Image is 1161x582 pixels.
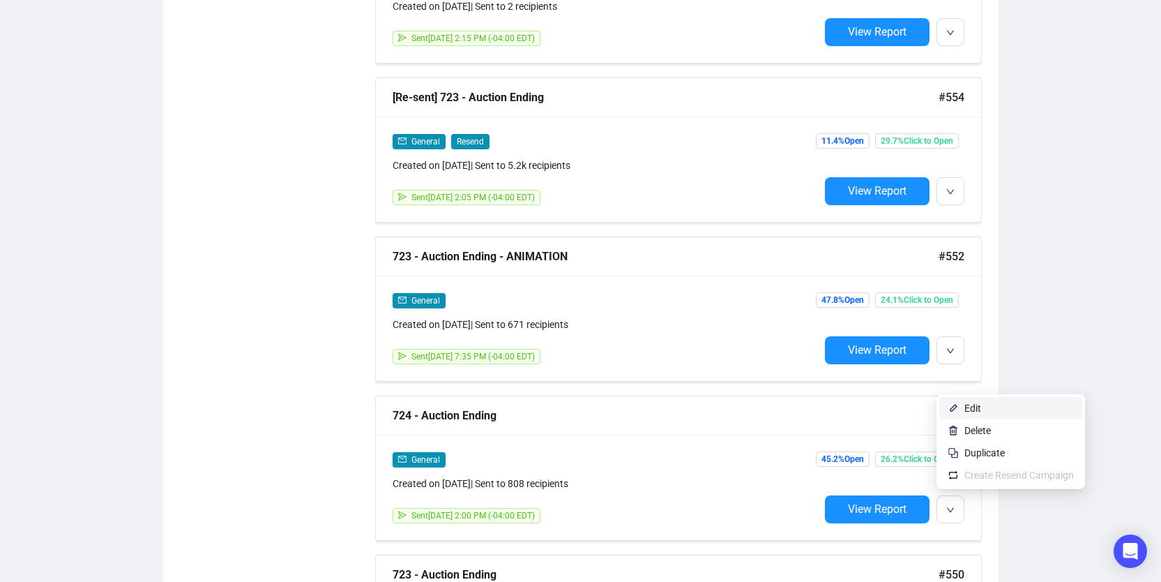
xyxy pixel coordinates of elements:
[398,193,407,201] span: send
[398,137,407,145] span: mail
[393,317,819,332] div: Created on [DATE] | Sent to 671 recipients
[848,184,906,197] span: View Report
[939,248,964,265] span: #552
[848,25,906,38] span: View Report
[964,447,1005,458] span: Duplicate
[375,77,982,223] a: [Re-sent] 723 - Auction Ending#554mailGeneralResendCreated on [DATE]| Sent to 5.2k recipientssend...
[964,425,991,436] span: Delete
[398,455,407,463] span: mail
[939,89,964,106] span: #554
[816,133,870,149] span: 11.4% Open
[451,134,490,149] span: Resend
[848,502,906,516] span: View Report
[411,33,535,43] span: Sent [DATE] 2:15 PM (-04:00 EDT)
[398,296,407,304] span: mail
[946,506,955,514] span: down
[948,447,959,458] img: svg+xml;base64,PHN2ZyB4bWxucz0iaHR0cDovL3d3dy53My5vcmcvMjAwMC9zdmciIHdpZHRoPSIyNCIgaGVpZ2h0PSIyNC...
[398,511,407,519] span: send
[411,511,535,521] span: Sent [DATE] 2:00 PM (-04:00 EDT)
[875,292,959,308] span: 24.1% Click to Open
[393,89,939,106] div: [Re-sent] 723 - Auction Ending
[946,188,955,196] span: down
[398,33,407,42] span: send
[375,396,982,541] a: 724 - Auction Ending#551mailGeneralCreated on [DATE]| Sent to 808 recipientssendSent[DATE] 2:00 P...
[411,455,440,465] span: General
[375,237,982,382] a: 723 - Auction Ending - ANIMATION#552mailGeneralCreated on [DATE]| Sent to 671 recipientssendSent[...
[825,336,929,364] button: View Report
[393,248,939,265] div: 723 - Auction Ending - ANIMATION
[948,470,959,481] img: retweet.svg
[411,352,535,361] span: Sent [DATE] 7:35 PM (-04:00 EDT)
[816,292,870,308] span: 47.8% Open
[964,470,1074,481] span: Create Resend Campaign
[948,403,959,414] img: svg+xml;base64,PHN2ZyB4bWxucz0iaHR0cDovL3d3dy53My5vcmcvMjAwMC9zdmciIHhtbG5zOnhsaW5rPSJodHRwOi8vd3...
[393,158,819,173] div: Created on [DATE] | Sent to 5.2k recipients
[875,133,959,149] span: 29.7% Click to Open
[398,352,407,360] span: send
[411,137,440,147] span: General
[411,296,440,306] span: General
[946,347,955,355] span: down
[948,425,959,436] img: svg+xml;base64,PHN2ZyB4bWxucz0iaHR0cDovL3d3dy53My5vcmcvMjAwMC9zdmciIHhtbG5zOnhsaW5rPSJodHRwOi8vd3...
[816,452,870,467] span: 45.2% Open
[848,343,906,357] span: View Report
[825,495,929,523] button: View Report
[411,193,535,202] span: Sent [DATE] 2:05 PM (-04:00 EDT)
[1114,535,1147,568] div: Open Intercom Messenger
[825,177,929,205] button: View Report
[875,452,959,467] span: 26.2% Click to Open
[825,18,929,46] button: View Report
[946,29,955,37] span: down
[393,407,939,424] div: 724 - Auction Ending
[393,476,819,491] div: Created on [DATE] | Sent to 808 recipients
[964,403,981,414] span: Edit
